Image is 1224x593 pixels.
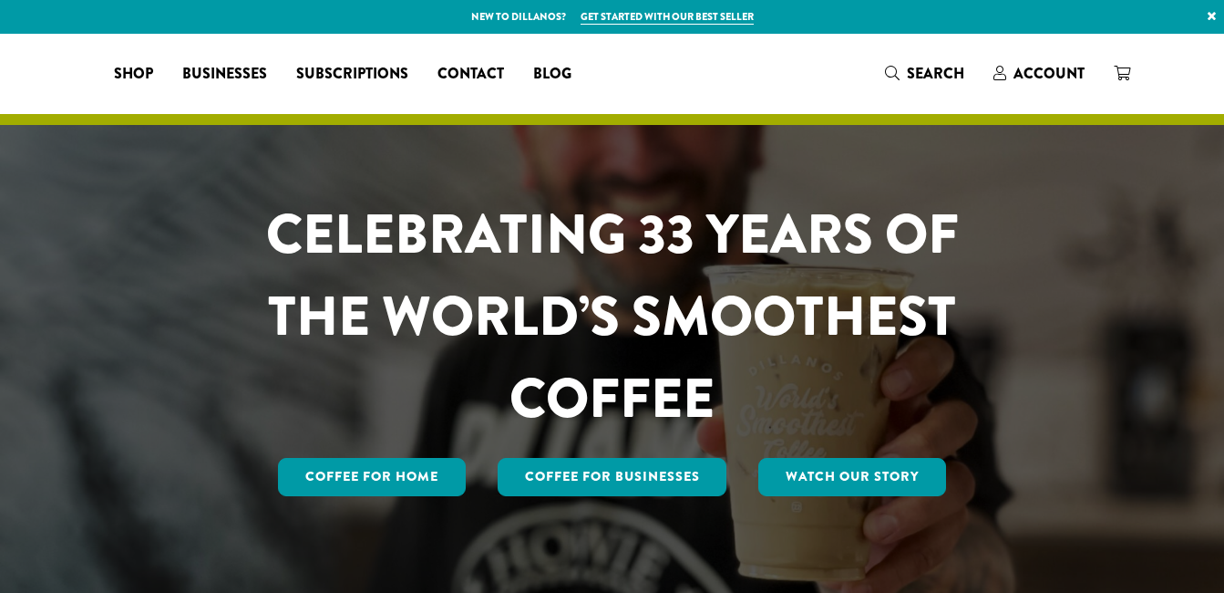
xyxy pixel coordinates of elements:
[870,58,979,88] a: Search
[758,458,946,496] a: Watch Our Story
[278,458,466,496] a: Coffee for Home
[581,9,754,25] a: Get started with our best seller
[533,63,571,86] span: Blog
[907,63,964,84] span: Search
[498,458,727,496] a: Coffee For Businesses
[437,63,504,86] span: Contact
[182,63,267,86] span: Businesses
[212,193,1013,440] h1: CELEBRATING 33 YEARS OF THE WORLD’S SMOOTHEST COFFEE
[296,63,408,86] span: Subscriptions
[1013,63,1085,84] span: Account
[114,63,153,86] span: Shop
[99,59,168,88] a: Shop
